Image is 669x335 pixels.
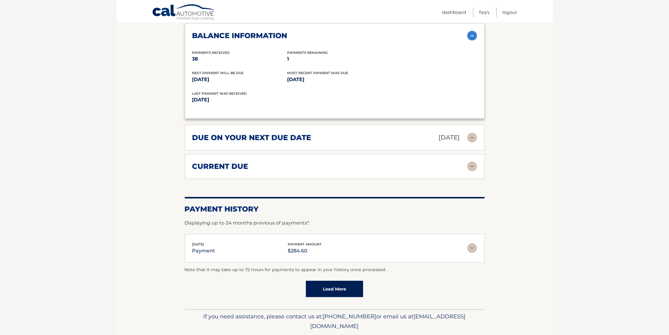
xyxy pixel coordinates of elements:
span: payment amount [288,242,322,246]
span: Payments Remaining [287,51,328,55]
p: 38 [192,55,287,63]
p: $284.60 [288,247,322,255]
h2: current due [192,162,248,171]
h2: balance information [192,31,287,40]
span: Next Payment will be due [192,71,244,75]
span: Last Payment was received [192,91,247,96]
span: [EMAIL_ADDRESS][DOMAIN_NAME] [310,313,466,330]
a: FAQ's [479,7,490,17]
p: [DATE] [287,75,382,84]
p: [DATE] [192,75,287,84]
img: accordion-rest.svg [467,243,477,253]
p: [DATE] [192,96,335,104]
a: Dashboard [442,7,466,17]
span: Payments Received [192,51,230,55]
h2: due on your next due date [192,133,311,142]
p: Note that it may take up to 72 hours for payments to appear in your history once processed. [185,266,485,274]
span: [PHONE_NUMBER] [323,313,376,320]
p: 1 [287,55,382,63]
p: Displaying up to 24 months previous of payments*. [185,219,485,227]
a: Logout [503,7,517,17]
p: [DATE] [439,132,460,143]
p: If you need assistance, please contact us at: or email us at [189,312,481,331]
span: [DATE] [192,242,204,246]
img: accordion-rest.svg [467,133,477,143]
a: Cal Automotive [152,4,216,21]
p: payment [192,247,215,255]
h2: Payment History [185,205,485,214]
img: accordion-rest.svg [467,162,477,171]
img: accordion-active.svg [467,31,477,41]
span: Most Recent Payment Was Due [287,71,348,75]
a: Load More [306,281,363,297]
